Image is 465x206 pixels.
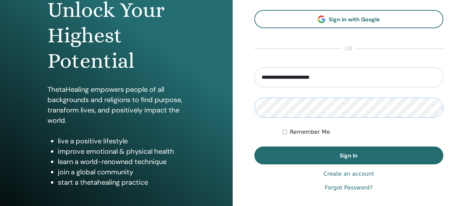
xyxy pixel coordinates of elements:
span: or [341,45,356,53]
button: Sign In [254,147,444,164]
a: Sign In with Google [254,10,444,28]
a: Forgot Password? [325,184,373,192]
li: join a global community [58,167,185,177]
a: Create an account [324,170,374,178]
li: learn a world-renowned technique [58,156,185,167]
span: Sign In with Google [329,16,380,23]
li: improve emotional & physical health [58,146,185,156]
li: start a thetahealing practice [58,177,185,187]
li: live a positive lifestyle [58,136,185,146]
span: Sign In [340,152,358,159]
p: ThetaHealing empowers people of all backgrounds and religions to find purpose, transform lives, a... [47,84,185,126]
label: Remember Me [290,128,330,136]
div: Keep me authenticated indefinitely or until I manually logout [283,128,443,136]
